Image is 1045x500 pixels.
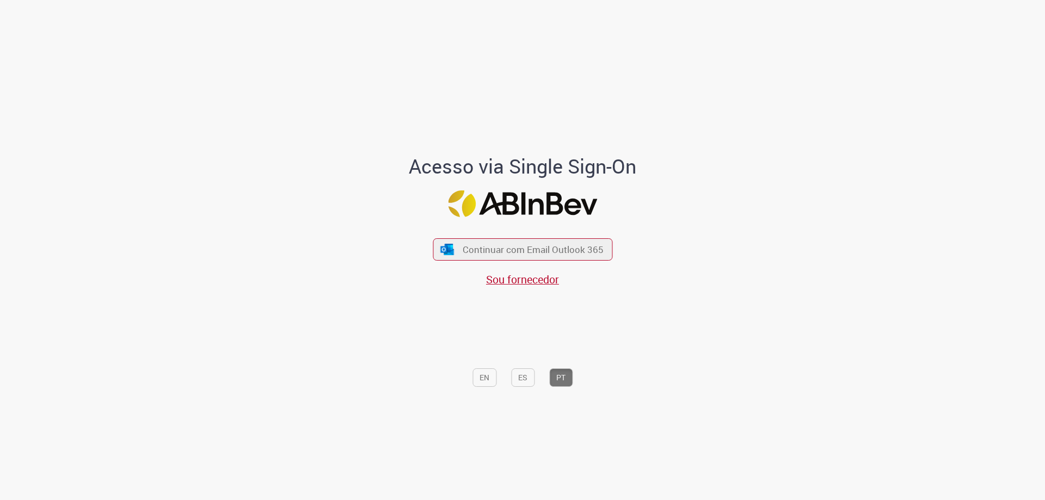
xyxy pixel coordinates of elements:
h1: Acesso via Single Sign-On [372,156,674,177]
span: Continuar com Email Outlook 365 [463,243,604,256]
button: ES [511,368,534,387]
button: EN [472,368,496,387]
img: Logo ABInBev [448,190,597,217]
button: PT [549,368,573,387]
a: Sou fornecedor [486,272,559,287]
button: ícone Azure/Microsoft 360 Continuar com Email Outlook 365 [433,238,612,261]
img: ícone Azure/Microsoft 360 [440,244,455,255]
